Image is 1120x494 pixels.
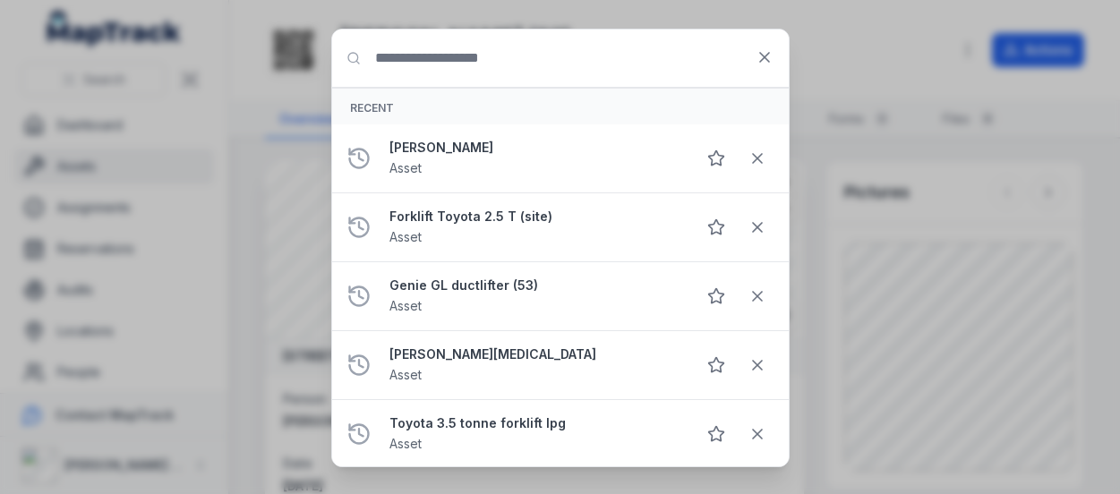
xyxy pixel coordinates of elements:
[389,208,681,226] strong: Forklift Toyota 2.5 T (site)
[389,298,422,313] span: Asset
[389,160,422,175] span: Asset
[389,277,681,316] a: Genie GL ductlifter (53)Asset
[350,101,394,115] span: Recent
[389,345,681,385] a: [PERSON_NAME][MEDICAL_DATA]Asset
[389,277,681,294] strong: Genie GL ductlifter (53)
[389,414,681,432] strong: Toyota 3.5 tonne forklift lpg
[389,229,422,244] span: Asset
[389,208,681,247] a: Forklift Toyota 2.5 T (site)Asset
[389,139,681,178] a: [PERSON_NAME]Asset
[389,436,422,451] span: Asset
[389,367,422,382] span: Asset
[389,139,681,157] strong: [PERSON_NAME]
[389,414,681,454] a: Toyota 3.5 tonne forklift lpgAsset
[389,345,681,363] strong: [PERSON_NAME][MEDICAL_DATA]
